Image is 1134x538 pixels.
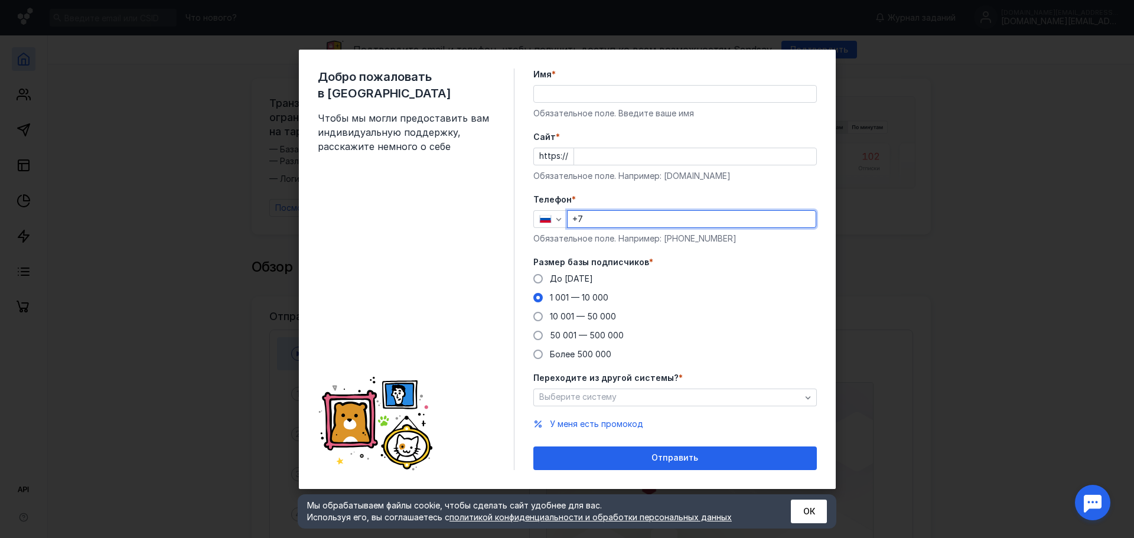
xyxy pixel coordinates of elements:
[533,131,556,143] span: Cайт
[533,194,572,206] span: Телефон
[533,233,817,244] div: Обязательное поле. Например: [PHONE_NUMBER]
[449,512,732,522] a: политикой конфиденциальности и обработки персональных данных
[550,349,611,359] span: Более 500 000
[550,273,593,283] span: До [DATE]
[651,453,698,463] span: Отправить
[318,111,495,154] span: Чтобы мы могли предоставить вам индивидуальную поддержку, расскажите немного о себе
[550,311,616,321] span: 10 001 — 50 000
[550,330,624,340] span: 50 001 — 500 000
[533,170,817,182] div: Обязательное поле. Например: [DOMAIN_NAME]
[539,392,617,402] span: Выберите систему
[791,500,827,523] button: ОК
[533,107,817,119] div: Обязательное поле. Введите ваше имя
[550,418,643,430] button: У меня есть промокод
[533,446,817,470] button: Отправить
[533,372,679,384] span: Переходите из другой системы?
[550,292,608,302] span: 1 001 — 10 000
[318,69,495,102] span: Добро пожаловать в [GEOGRAPHIC_DATA]
[533,69,552,80] span: Имя
[533,256,649,268] span: Размер базы подписчиков
[533,389,817,406] button: Выберите систему
[550,419,643,429] span: У меня есть промокод
[307,500,762,523] div: Мы обрабатываем файлы cookie, чтобы сделать сайт удобнее для вас. Используя его, вы соглашаетесь c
